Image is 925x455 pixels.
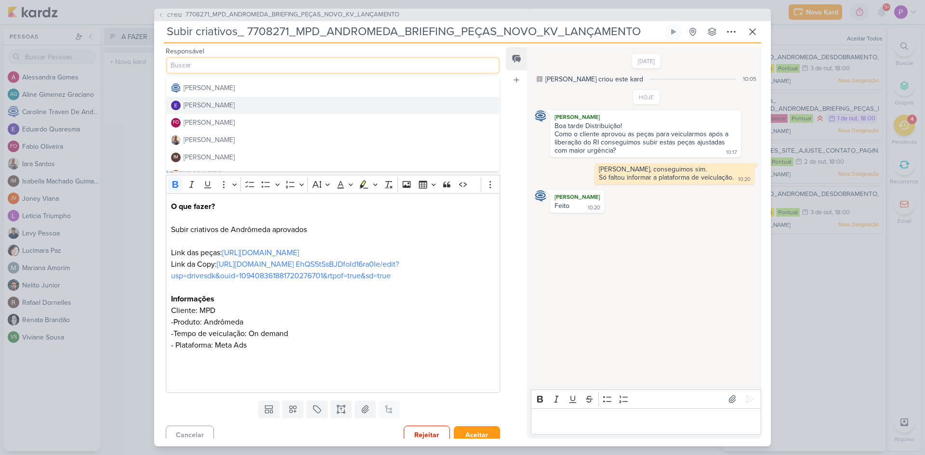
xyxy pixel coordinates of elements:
[743,75,756,83] div: 10:05
[184,83,235,93] div: [PERSON_NAME]
[166,193,500,393] div: Editor editing area: main
[166,166,500,183] button: JV [PERSON_NAME]
[555,122,737,130] div: Boa tarde Distribuição!
[184,152,235,162] div: [PERSON_NAME]
[166,47,204,55] label: Responsável
[171,101,181,110] img: Eduardo Quaresma
[404,426,450,444] button: Rejeitar
[670,28,677,36] div: Ligar relógio
[171,202,215,211] strong: O que fazer?
[166,97,500,114] button: [PERSON_NAME]
[588,204,600,212] div: 10:20
[555,130,730,155] div: Como o cliente aprovou as peças para veicularmos após a liberação do RI conseguimos subir estas p...
[171,135,181,145] img: Iara Santos
[531,390,761,408] div: Editor toolbar
[545,74,643,84] div: [PERSON_NAME] criou este kard
[552,112,739,122] div: [PERSON_NAME]
[184,169,235,180] div: [PERSON_NAME]
[184,117,235,128] div: [PERSON_NAME]
[552,192,602,202] div: [PERSON_NAME]
[171,170,181,180] div: Joney Viana
[171,316,495,351] p: -Produto: Andrômeda -Tempo de veiculação: On demand - Plataforma: Meta Ads
[171,294,214,304] strong: Informações
[171,83,181,93] img: Caroline Traven De Andrade
[555,202,569,210] div: Feito
[738,176,751,183] div: 10:20
[166,79,500,97] button: [PERSON_NAME]
[184,100,235,110] div: [PERSON_NAME]
[173,155,178,160] p: IM
[173,120,179,125] p: FO
[599,173,734,182] div: Só faltou informar a plataforma de veiculação.
[726,149,737,156] div: 10:17
[164,23,663,40] input: Kard Sem Título
[171,118,181,128] div: Fabio Oliveira
[166,175,500,194] div: Editor toolbar
[171,201,495,293] p: Subir criativos de Andrômeda aprovados Link das peças: Link da Copy:
[166,131,500,149] button: [PERSON_NAME]
[166,114,500,131] button: FO [PERSON_NAME]
[454,426,500,444] button: Aceitar
[171,260,399,281] a: [URL][DOMAIN_NAME] EhQS5tSsBJDfold16ra0Ie/edit?usp=drivesdk&ouid=109408361881720276701&rtpof=true...
[184,135,235,145] div: [PERSON_NAME]
[222,248,299,258] a: [URL][DOMAIN_NAME]
[531,408,761,435] div: Editor editing area: main
[171,153,181,162] div: Isabella Machado Guimarães
[166,149,500,166] button: IM [PERSON_NAME]
[166,426,214,444] button: Cancelar
[535,190,546,202] img: Caroline Traven De Andrade
[535,110,546,122] img: Caroline Traven De Andrade
[599,165,750,173] div: [PERSON_NAME], conseguimos sim.
[166,57,500,74] input: Buscar
[171,305,495,316] p: Cliente: MPD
